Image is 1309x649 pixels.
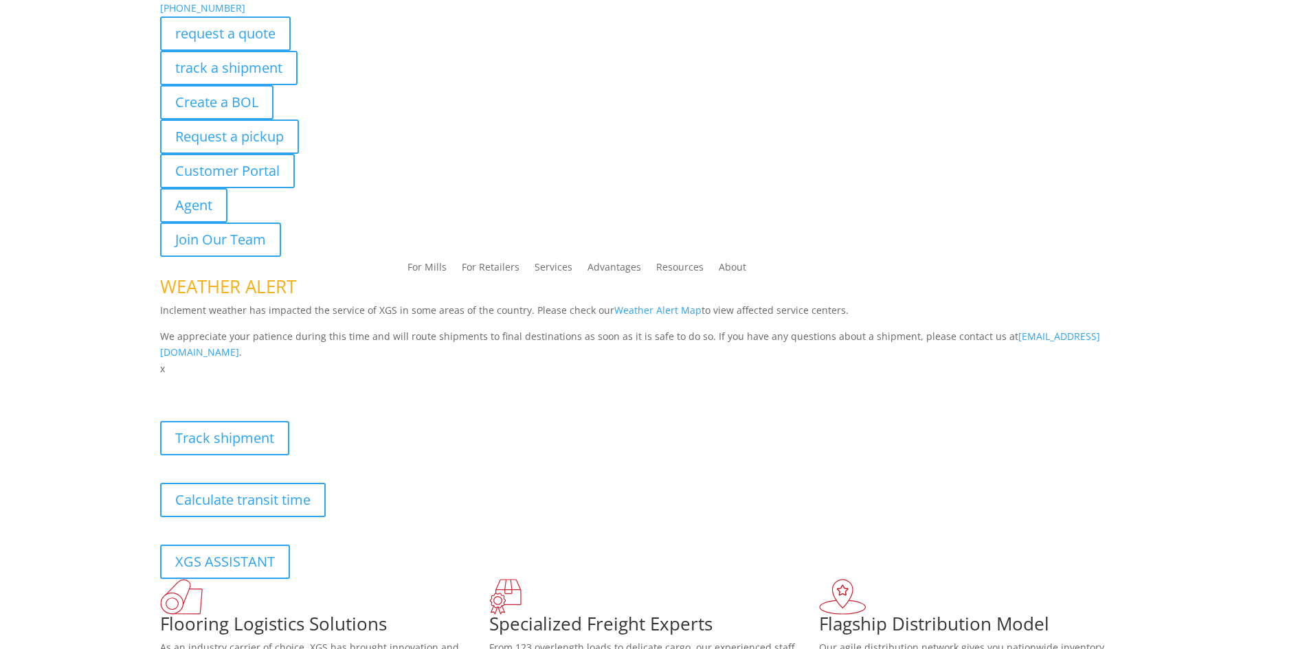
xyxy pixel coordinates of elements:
a: request a quote [160,16,291,51]
h1: Flagship Distribution Model [819,615,1149,639]
a: For Retailers [462,262,519,277]
a: About [719,262,746,277]
a: Join Our Team [160,223,281,257]
a: Resources [656,262,704,277]
img: xgs-icon-total-supply-chain-intelligence-red [160,579,203,615]
img: xgs-icon-flagship-distribution-model-red [819,579,866,615]
a: Create a BOL [160,85,273,119]
a: Request a pickup [160,119,299,154]
img: xgs-icon-focused-on-flooring-red [489,579,522,615]
a: Track shipment [160,421,289,455]
a: For Mills [407,262,447,277]
a: Services [535,262,572,277]
b: Visibility, transparency, and control for your entire supply chain. [160,379,467,392]
a: track a shipment [160,51,298,85]
a: XGS ASSISTANT [160,545,290,579]
p: Inclement weather has impacted the service of XGS in some areas of the country. Please check our ... [160,302,1150,328]
p: x [160,361,1150,377]
h1: Specialized Freight Experts [489,615,819,639]
span: WEATHER ALERT [160,274,296,299]
a: Customer Portal [160,154,295,188]
a: Advantages [588,262,641,277]
a: Calculate transit time [160,483,326,517]
h1: Flooring Logistics Solutions [160,615,490,639]
a: [PHONE_NUMBER] [160,1,245,14]
p: We appreciate your patience during this time and will route shipments to final destinations as so... [160,328,1150,361]
a: Weather Alert Map [614,304,702,317]
a: Agent [160,188,227,223]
